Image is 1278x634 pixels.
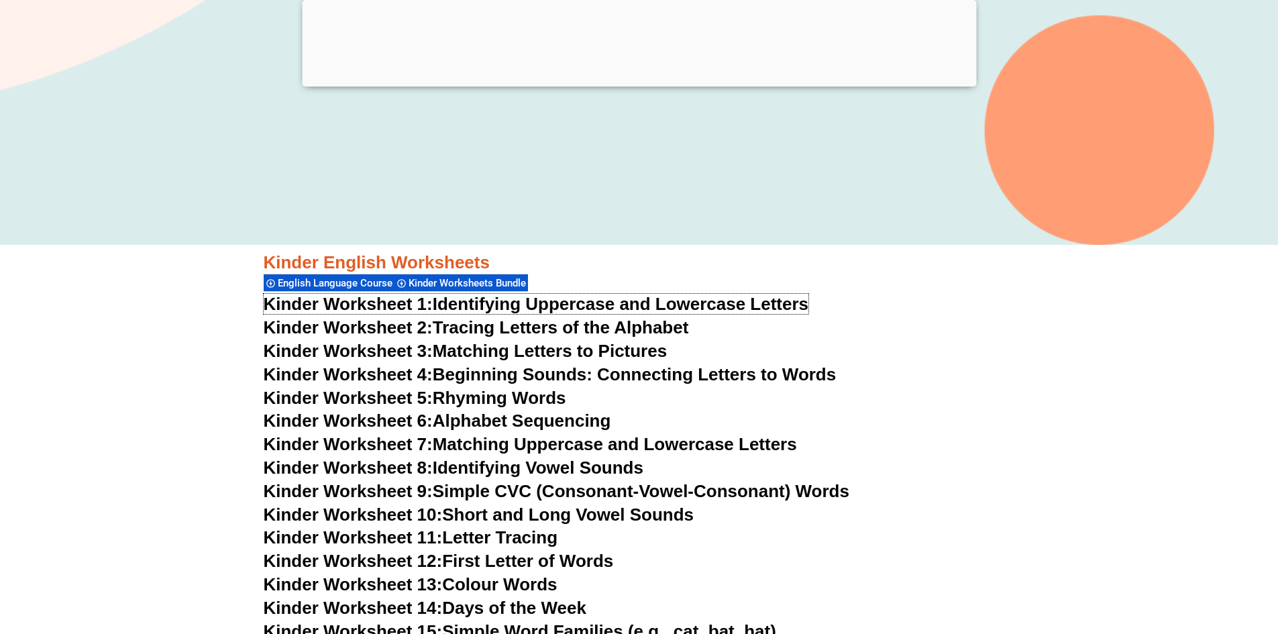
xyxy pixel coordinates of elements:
[264,364,433,384] span: Kinder Worksheet 4:
[264,294,809,314] a: Kinder Worksheet 1:Identifying Uppercase and Lowercase Letters
[264,317,433,337] span: Kinder Worksheet 2:
[264,458,433,478] span: Kinder Worksheet 8:
[264,434,433,454] span: Kinder Worksheet 7:
[264,341,668,361] a: Kinder Worksheet 3:Matching Letters to Pictures
[264,388,433,408] span: Kinder Worksheet 5:
[264,551,614,571] a: Kinder Worksheet 12:First Letter of Words
[264,574,443,594] span: Kinder Worksheet 13:
[394,274,528,292] div: Kinder Worksheets Bundle
[264,527,558,547] a: Kinder Worksheet 11:Letter Tracing
[264,411,433,431] span: Kinder Worksheet 6:
[1055,482,1278,634] iframe: Chat Widget
[264,252,1015,274] h3: Kinder English Worksheets
[264,294,433,314] span: Kinder Worksheet 1:
[264,481,849,501] a: Kinder Worksheet 9:Simple CVC (Consonant-Vowel-Consonant) Words
[264,574,557,594] a: Kinder Worksheet 13:Colour Words
[264,411,611,431] a: Kinder Worksheet 6:Alphabet Sequencing
[264,505,443,525] span: Kinder Worksheet 10:
[264,458,643,478] a: Kinder Worksheet 8:Identifying Vowel Sounds
[409,277,530,289] span: Kinder Worksheets Bundle
[264,481,433,501] span: Kinder Worksheet 9:
[264,317,689,337] a: Kinder Worksheet 2:Tracing Letters of the Alphabet
[264,274,394,292] div: English Language Course
[264,598,443,618] span: Kinder Worksheet 14:
[264,364,837,384] a: Kinder Worksheet 4:Beginning Sounds: Connecting Letters to Words
[264,505,694,525] a: Kinder Worksheet 10:Short and Long Vowel Sounds
[264,341,433,361] span: Kinder Worksheet 3:
[264,434,797,454] a: Kinder Worksheet 7:Matching Uppercase and Lowercase Letters
[278,277,396,289] span: English Language Course
[264,527,443,547] span: Kinder Worksheet 11:
[264,551,443,571] span: Kinder Worksheet 12:
[264,598,586,618] a: Kinder Worksheet 14:Days of the Week
[264,388,566,408] a: Kinder Worksheet 5:Rhyming Words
